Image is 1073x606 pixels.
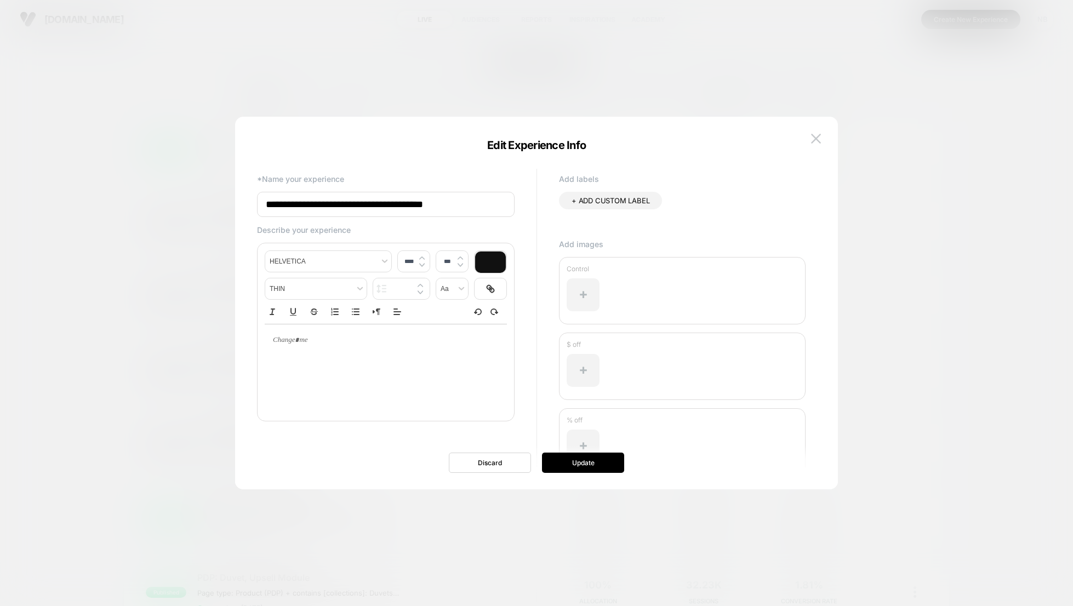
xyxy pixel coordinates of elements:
[376,284,387,293] img: line height
[348,305,363,318] button: Bullet list
[327,305,343,318] button: Ordered list
[458,256,463,260] img: up
[487,139,586,152] span: Edit Experience Info
[567,416,798,424] p: % off
[257,174,515,184] p: *Name your experience
[390,305,405,318] span: Align
[811,134,821,143] img: close
[418,290,423,295] img: down
[458,263,463,267] img: down
[257,225,515,235] p: Describe your experience
[436,278,468,299] span: transform
[265,305,280,318] button: Italic
[369,305,384,318] button: Right to Left
[286,305,301,318] button: Underline
[559,239,806,249] p: Add images
[419,256,425,260] img: up
[567,265,798,273] p: Control
[418,283,423,288] img: up
[559,174,806,184] p: Add labels
[265,278,367,299] span: fontWeight
[306,305,322,318] button: Strike
[567,340,798,348] p: $ off
[419,263,425,267] img: down
[572,196,649,205] span: + ADD CUSTOM LABEL
[449,453,531,473] button: Discard
[542,453,624,473] button: Update
[265,251,391,272] span: font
